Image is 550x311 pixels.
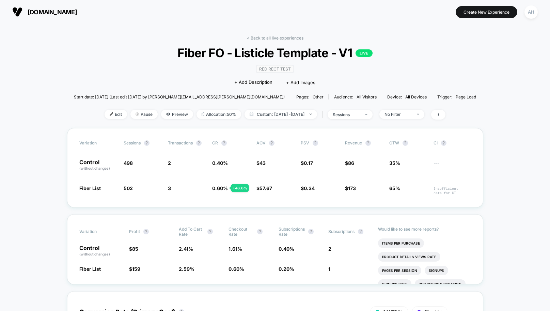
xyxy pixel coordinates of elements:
[124,140,141,145] span: Sessions
[79,159,117,171] p: Control
[79,185,101,191] span: Fiber List
[308,229,314,234] button: ?
[197,110,241,119] span: Allocation: 50%
[179,246,193,252] span: 2.41 %
[334,94,377,99] div: Audience:
[256,160,266,166] span: $
[378,227,471,232] p: Would like to see more reports?
[333,112,360,117] div: sessions
[358,229,363,234] button: ?
[328,246,331,252] span: 2
[245,110,317,119] span: Custom: [DATE] - [DATE]
[356,49,373,57] p: LIVE
[79,266,101,272] span: Fiber List
[257,229,263,234] button: ?
[304,160,313,166] span: 0.17
[357,94,377,99] span: All Visitors
[260,160,266,166] span: 43
[221,140,227,146] button: ?
[279,266,294,272] span: 0.20 %
[207,229,213,234] button: ?
[296,94,324,99] div: Pages:
[301,185,315,191] span: $
[269,140,274,146] button: ?
[74,94,285,99] span: Start date: [DATE] (Last edit [DATE] by [PERSON_NAME][EMAIL_ADDRESS][PERSON_NAME][DOMAIN_NAME])
[144,140,150,146] button: ?
[286,80,315,85] span: + Add Images
[434,161,471,171] span: ---
[437,94,476,99] div: Trigger:
[403,140,408,146] button: ?
[384,112,412,117] div: No Filter
[212,185,228,191] span: 0.60 %
[130,110,158,119] span: Pause
[389,185,400,191] span: 65%
[212,140,218,145] span: CR
[345,160,354,166] span: $
[365,114,367,115] img: end
[168,185,171,191] span: 3
[129,246,138,252] span: $
[124,185,133,191] span: 502
[345,185,356,191] span: $
[79,227,117,237] span: Variation
[378,279,411,289] li: Signups Rate
[256,65,294,73] span: Redirect Test
[168,140,193,145] span: Transactions
[132,246,138,252] span: 85
[348,160,354,166] span: 86
[320,110,328,120] span: |
[378,252,440,262] li: Product Details Views Rate
[110,112,113,116] img: edit
[212,160,228,166] span: 0.40 %
[256,140,266,145] span: AOV
[168,160,171,166] span: 2
[345,140,362,145] span: Revenue
[279,246,294,252] span: 0.40 %
[417,113,419,115] img: end
[132,266,140,272] span: 159
[229,266,244,272] span: 0.60 %
[301,160,313,166] span: $
[434,140,471,146] span: CI
[313,94,324,99] span: other
[250,112,253,116] img: calendar
[143,229,149,234] button: ?
[79,252,110,256] span: (without changes)
[415,279,466,289] li: Avg Session Duration
[247,35,303,41] a: < Back to all live experiences
[229,227,254,237] span: Checkout Rate
[348,185,356,191] span: 173
[456,94,476,99] span: Page Load
[301,140,309,145] span: PSV
[234,79,272,86] span: + Add Description
[328,229,355,234] span: Subscriptions
[129,266,140,272] span: $
[79,140,117,146] span: Variation
[378,266,421,275] li: Pages Per Session
[231,184,249,192] div: + 48.8 %
[260,185,272,191] span: 57.67
[94,46,456,60] span: Fiber FO - Listicle Template - V1
[124,160,133,166] span: 498
[256,185,272,191] span: $
[524,5,538,19] div: AH
[12,7,22,17] img: Visually logo
[279,227,305,237] span: Subscriptions Rate
[161,110,193,119] span: Preview
[456,6,517,18] button: Create New Experience
[196,140,202,146] button: ?
[328,266,330,272] span: 1
[79,245,122,257] p: Control
[129,229,140,234] span: Profit
[382,94,432,99] span: Device:
[136,112,139,116] img: end
[522,5,540,19] button: AH
[79,166,110,170] span: (without changes)
[378,238,424,248] li: Items Per Purchase
[179,227,204,237] span: Add To Cart Rate
[365,140,371,146] button: ?
[179,266,194,272] span: 2.59 %
[28,9,77,16] span: [DOMAIN_NAME]
[105,110,127,119] span: Edit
